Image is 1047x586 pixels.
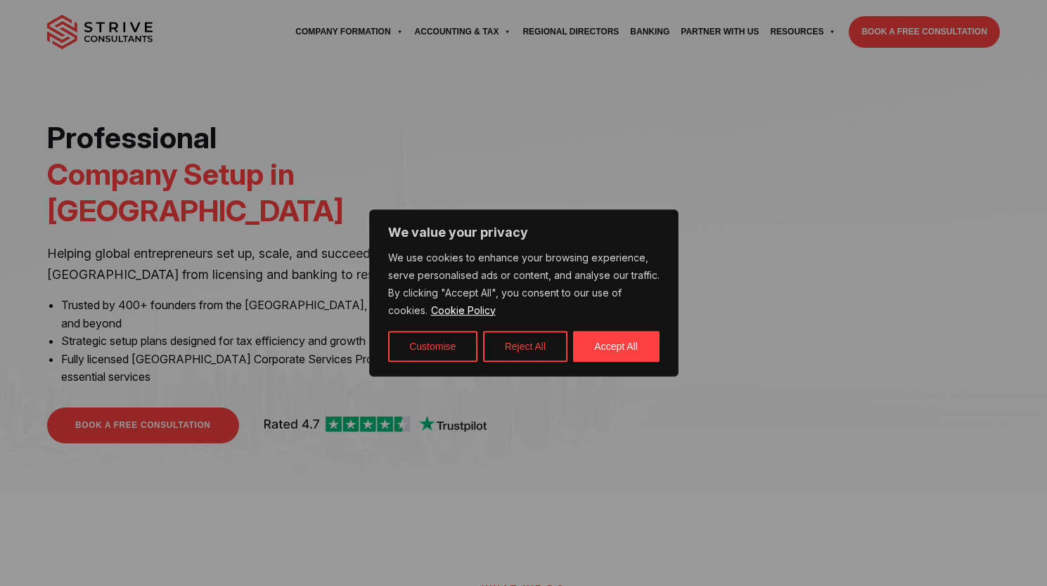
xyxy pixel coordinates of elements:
button: Accept All [573,331,660,362]
button: Reject All [483,331,567,362]
a: Cookie Policy [430,304,496,317]
p: We use cookies to enhance your browsing experience, serve personalised ads or content, and analys... [388,249,660,320]
div: We value your privacy [369,209,679,377]
button: Customise [388,331,477,362]
p: We value your privacy [388,224,660,241]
